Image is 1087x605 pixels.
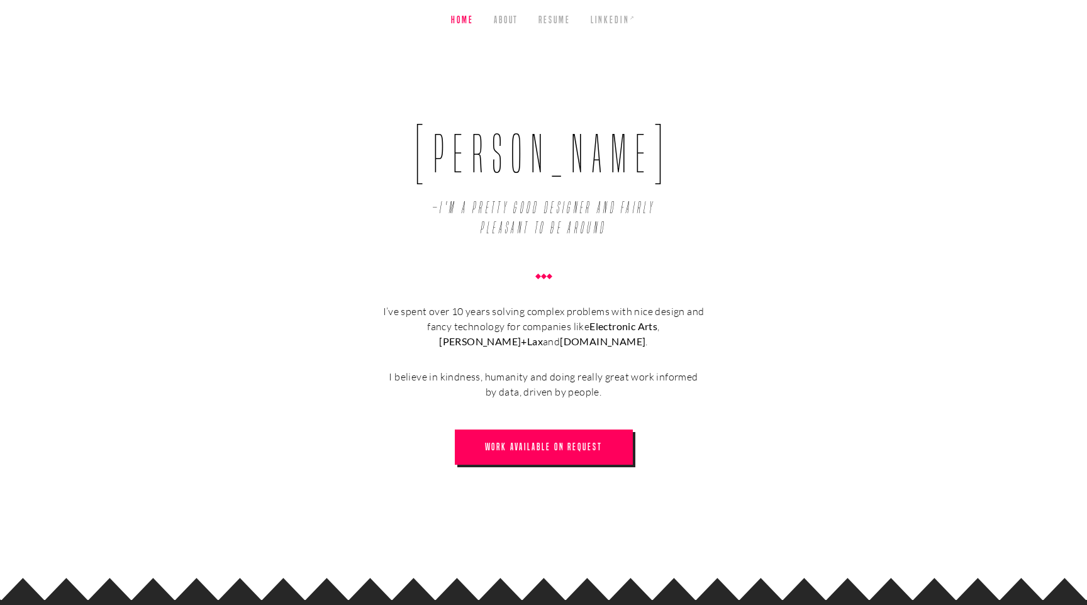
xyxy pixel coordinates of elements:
[630,14,636,21] sup: ↗
[439,335,543,347] strong: [PERSON_NAME]+Lax
[382,369,705,399] p: I believe in kindness, humanity and doing really great work informed by data, driven by people.
[589,320,657,332] strong: Electronic Arts
[221,120,866,238] h1: [PERSON_NAME]
[455,430,633,465] a: Work Available on Request
[382,304,705,349] p: I’ve spent over 10 years solving complex problems with nice design and fancy technology for compa...
[408,188,679,238] span: I'm a pretty good designer and fairly pleasant to be around
[560,335,645,347] strong: [DOMAIN_NAME]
